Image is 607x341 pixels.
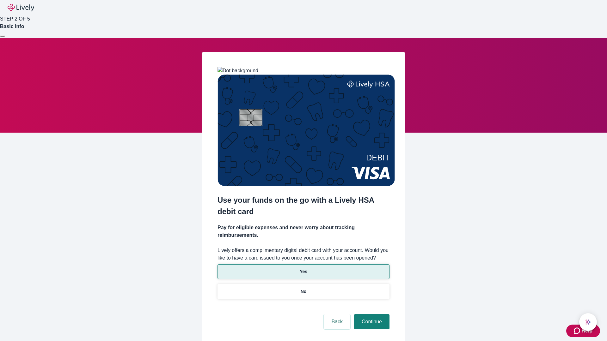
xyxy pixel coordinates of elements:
[566,325,600,337] button: Zendesk support iconHelp
[585,319,591,325] svg: Lively AI Assistant
[300,268,307,275] p: Yes
[8,4,34,11] img: Lively
[218,224,389,239] h4: Pay for eligible expenses and never worry about tracking reimbursements.
[301,288,307,295] p: No
[218,67,258,75] img: Dot background
[218,247,389,262] label: Lively offers a complimentary digital debit card with your account. Would you like to have a card...
[218,194,389,217] h2: Use your funds on the go with a Lively HSA debit card
[324,314,350,329] button: Back
[579,313,597,331] button: chat
[218,264,389,279] button: Yes
[218,284,389,299] button: No
[218,75,395,186] img: Debit card
[354,314,389,329] button: Continue
[581,327,592,335] span: Help
[574,327,581,335] svg: Zendesk support icon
